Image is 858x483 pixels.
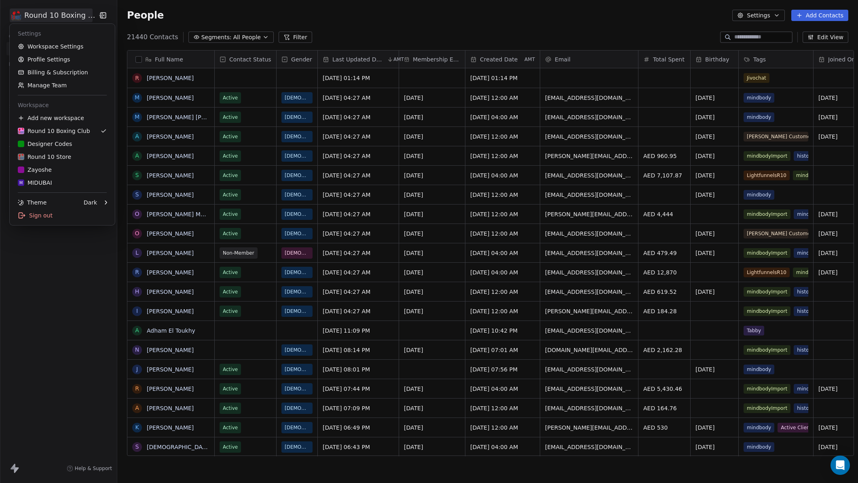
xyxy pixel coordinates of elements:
[13,99,112,112] div: Workspace
[13,79,112,92] a: Manage Team
[13,112,112,124] div: Add new workspace
[18,127,90,135] div: Round 10 Boxing Club
[18,166,52,174] div: Zayoshe
[18,198,46,207] div: Theme
[13,40,112,53] a: Workspace Settings
[13,66,112,79] a: Billing & Subscription
[18,179,52,187] div: MIDUBAI
[13,53,112,66] a: Profile Settings
[13,209,112,222] div: Sign out
[84,198,97,207] div: Dark
[18,154,24,160] img: Round%2010%20Boxing%20Club%20-%20Logo.png
[18,140,72,148] div: Designer Codes
[13,27,112,40] div: Settings
[18,153,71,161] div: Round 10 Store
[19,180,23,186] span: M
[18,128,24,134] img: Round%2010%20Boxing%20Club%20-%20Logo.png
